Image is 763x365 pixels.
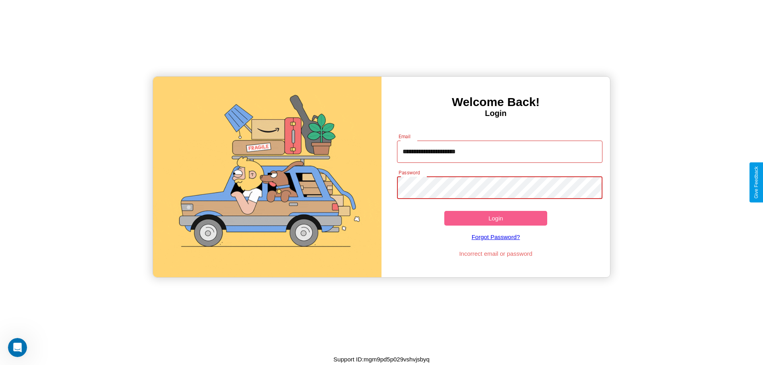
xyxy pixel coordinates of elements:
[399,133,411,140] label: Email
[381,109,610,118] h4: Login
[381,95,610,109] h3: Welcome Back!
[753,166,759,199] div: Give Feedback
[393,248,599,259] p: Incorrect email or password
[333,354,430,365] p: Support ID: mgm9pd5p029vshvjsbyq
[444,211,547,226] button: Login
[8,338,27,357] iframe: Intercom live chat
[399,169,420,176] label: Password
[153,77,381,277] img: gif
[393,226,599,248] a: Forgot Password?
